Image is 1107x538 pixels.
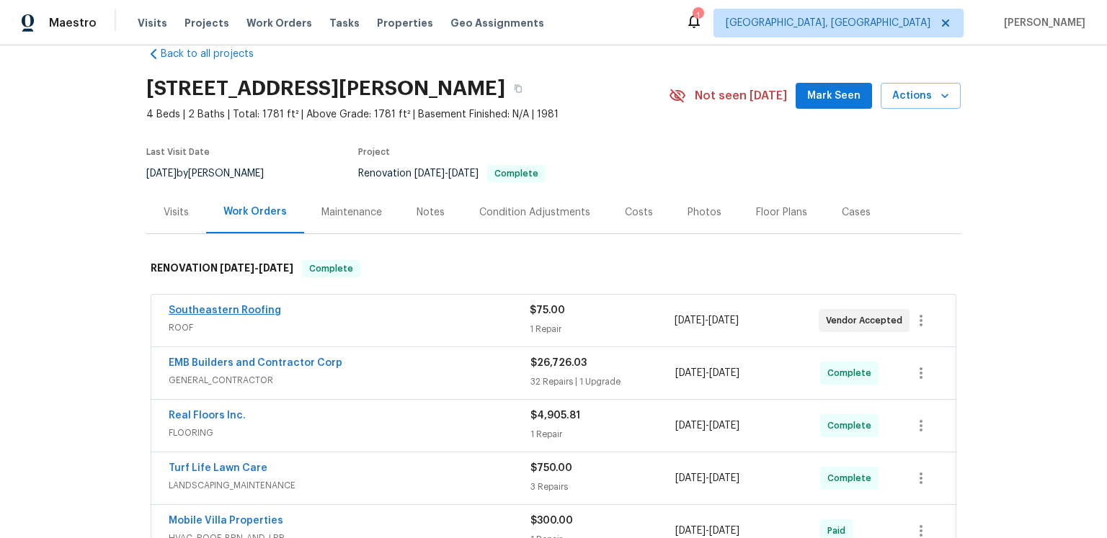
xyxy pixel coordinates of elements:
[675,421,706,431] span: [DATE]
[169,305,281,315] a: Southeastern Roofing
[223,205,287,219] div: Work Orders
[329,18,360,28] span: Tasks
[892,87,949,105] span: Actions
[675,368,706,378] span: [DATE]
[220,263,254,273] span: [DATE]
[807,87,861,105] span: Mark Seen
[530,305,565,315] span: $75.00
[146,107,669,122] span: 4 Beds | 2 Baths | Total: 1781 ft² | Above Grade: 1781 ft² | Basement Finished: N/A | 1981
[675,526,706,536] span: [DATE]
[827,524,851,538] span: Paid
[146,81,505,96] h2: [STREET_ADDRESS][PERSON_NAME]
[358,169,546,179] span: Renovation
[709,526,739,536] span: [DATE]
[169,320,530,335] span: ROOF
[146,246,961,292] div: RENOVATION [DATE]-[DATE]Complete
[709,421,739,431] span: [DATE]
[417,205,445,220] div: Notes
[146,165,281,182] div: by [PERSON_NAME]
[414,169,445,179] span: [DATE]
[709,368,739,378] span: [DATE]
[358,148,390,156] span: Project
[998,16,1085,30] span: [PERSON_NAME]
[881,83,961,109] button: Actions
[675,313,739,328] span: -
[49,16,97,30] span: Maestro
[708,315,739,326] span: [DATE]
[625,205,653,220] div: Costs
[146,47,285,61] a: Back to all projects
[169,516,283,526] a: Mobile Villa Properties
[448,169,479,179] span: [DATE]
[169,426,530,440] span: FLOORING
[675,473,706,483] span: [DATE]
[169,358,342,368] a: EMB Builders and Contractor Corp
[164,205,189,220] div: Visits
[377,16,433,30] span: Properties
[693,9,703,23] div: 1
[259,263,293,273] span: [DATE]
[530,358,587,368] span: $26,726.03
[489,169,544,178] span: Complete
[842,205,871,220] div: Cases
[169,478,530,493] span: LANDSCAPING_MAINTENANCE
[146,148,210,156] span: Last Visit Date
[675,418,739,433] span: -
[151,260,293,277] h6: RENOVATION
[826,313,908,328] span: Vendor Accepted
[246,16,312,30] span: Work Orders
[321,205,382,220] div: Maintenance
[827,366,877,380] span: Complete
[675,315,705,326] span: [DATE]
[675,366,739,380] span: -
[414,169,479,179] span: -
[726,16,930,30] span: [GEOGRAPHIC_DATA], [GEOGRAPHIC_DATA]
[450,16,544,30] span: Geo Assignments
[796,83,872,109] button: Mark Seen
[675,471,739,485] span: -
[827,418,877,433] span: Complete
[479,205,590,220] div: Condition Adjustments
[827,471,877,485] span: Complete
[530,480,675,494] div: 3 Repairs
[530,463,572,473] span: $750.00
[138,16,167,30] span: Visits
[169,463,267,473] a: Turf Life Lawn Care
[530,516,573,526] span: $300.00
[530,411,580,421] span: $4,905.81
[709,473,739,483] span: [DATE]
[530,375,675,389] div: 32 Repairs | 1 Upgrade
[505,76,531,102] button: Copy Address
[530,427,675,441] div: 1 Repair
[303,261,359,276] span: Complete
[695,89,787,103] span: Not seen [DATE]
[184,16,229,30] span: Projects
[169,411,246,421] a: Real Floors Inc.
[169,373,530,387] span: GENERAL_CONTRACTOR
[530,322,674,336] div: 1 Repair
[756,205,807,220] div: Floor Plans
[146,169,177,179] span: [DATE]
[220,263,293,273] span: -
[688,205,721,220] div: Photos
[675,524,739,538] span: -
